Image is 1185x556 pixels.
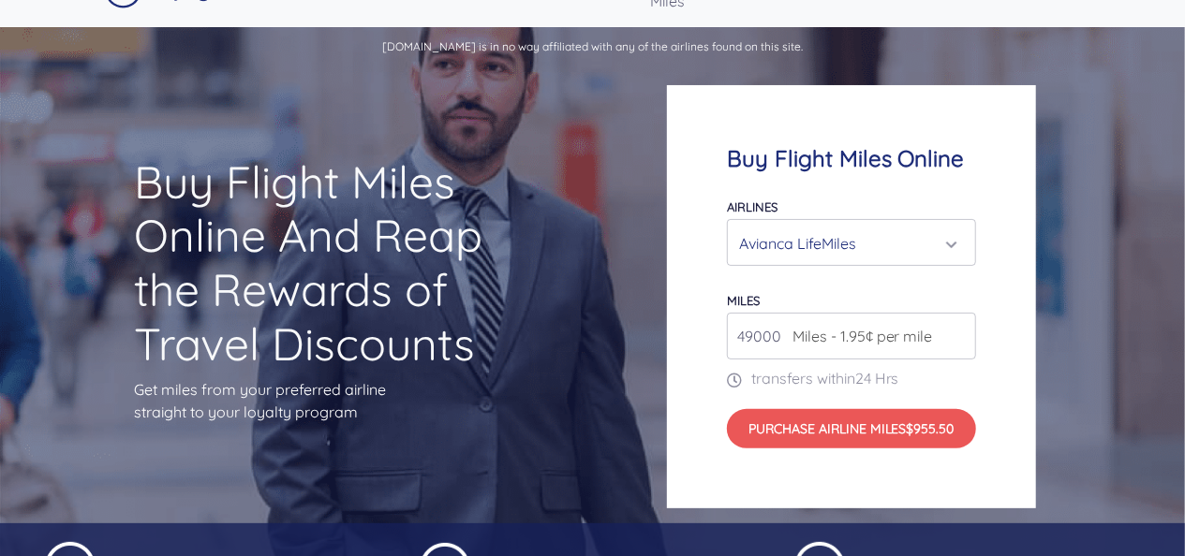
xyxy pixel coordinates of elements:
[134,378,518,423] p: Get miles from your preferred airline straight to your loyalty program
[727,219,976,266] button: Avianca LifeMiles
[134,155,518,371] h1: Buy Flight Miles Online And Reap the Rewards of Travel Discounts
[727,367,976,389] p: transfers within
[727,409,976,448] button: Purchase Airline Miles$955.50
[727,199,778,214] label: Airlines
[783,325,933,347] span: Miles - 1.95¢ per mile
[727,293,760,308] label: miles
[907,420,955,437] span: $955.50
[855,369,899,388] span: 24 Hrs
[739,226,953,261] div: Avianca LifeMiles
[727,145,976,172] h4: Buy Flight Miles Online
